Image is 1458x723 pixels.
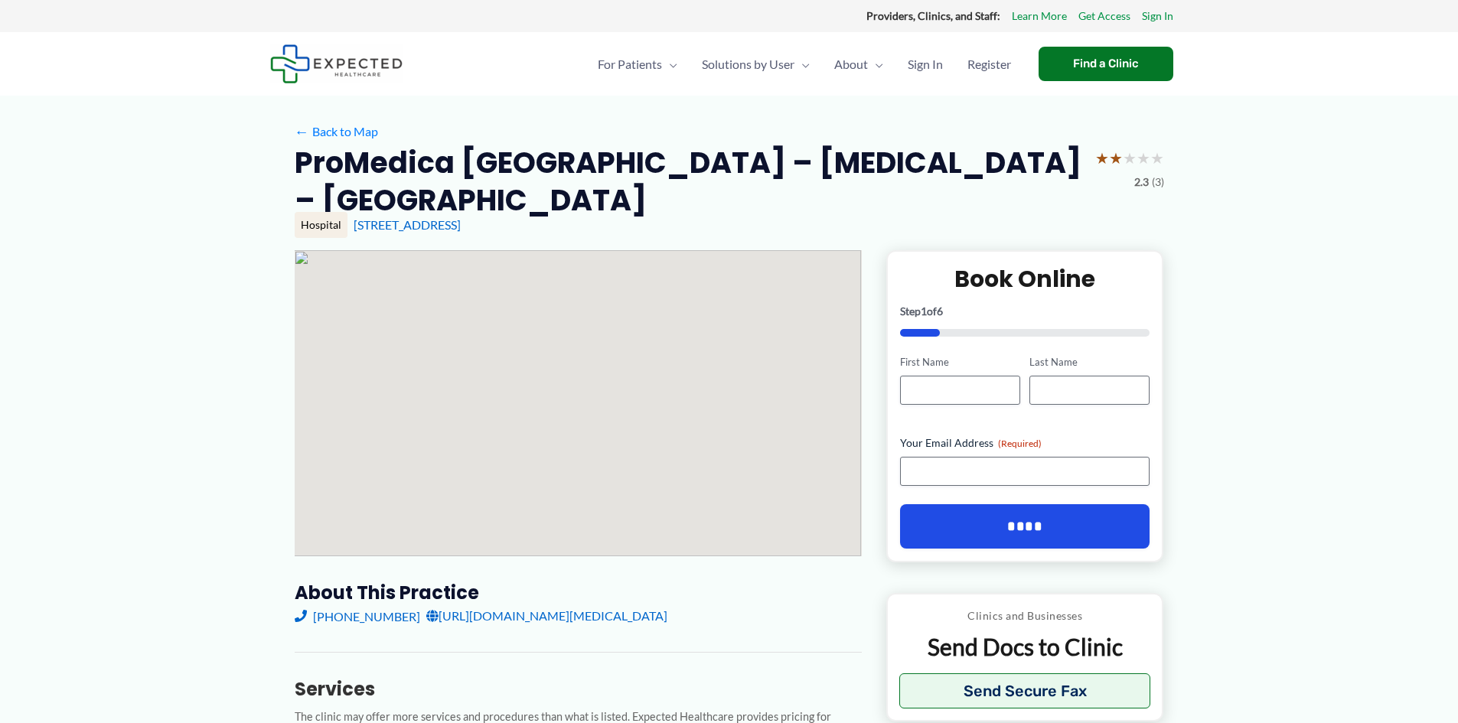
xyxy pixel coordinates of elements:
[598,37,662,91] span: For Patients
[295,144,1083,220] h2: ProMedica [GEOGRAPHIC_DATA] – [MEDICAL_DATA] – [GEOGRAPHIC_DATA]
[1142,6,1173,26] a: Sign In
[895,37,955,91] a: Sign In
[295,677,862,701] h3: Services
[354,217,461,232] a: [STREET_ADDRESS]
[1012,6,1067,26] a: Learn More
[1109,144,1123,172] span: ★
[868,37,883,91] span: Menu Toggle
[295,120,378,143] a: ←Back to Map
[295,212,347,238] div: Hospital
[690,37,822,91] a: Solutions by UserMenu Toggle
[899,606,1151,626] p: Clinics and Businesses
[900,264,1150,294] h2: Book Online
[295,581,862,604] h3: About this practice
[585,37,1023,91] nav: Primary Site Navigation
[1078,6,1130,26] a: Get Access
[426,604,667,627] a: [URL][DOMAIN_NAME][MEDICAL_DATA]
[937,305,943,318] span: 6
[908,37,943,91] span: Sign In
[702,37,794,91] span: Solutions by User
[967,37,1011,91] span: Register
[585,37,690,91] a: For PatientsMenu Toggle
[899,632,1151,662] p: Send Docs to Clinic
[921,305,927,318] span: 1
[1095,144,1109,172] span: ★
[1123,144,1137,172] span: ★
[662,37,677,91] span: Menu Toggle
[1137,144,1150,172] span: ★
[1134,172,1149,192] span: 2.3
[270,44,403,83] img: Expected Healthcare Logo - side, dark font, small
[900,435,1150,451] label: Your Email Address
[900,306,1150,317] p: Step of
[899,673,1151,708] button: Send Secure Fax
[834,37,868,91] span: About
[955,37,1023,91] a: Register
[295,124,309,138] span: ←
[998,438,1042,449] span: (Required)
[1152,172,1164,192] span: (3)
[1150,144,1164,172] span: ★
[1029,355,1150,370] label: Last Name
[822,37,895,91] a: AboutMenu Toggle
[866,9,1000,22] strong: Providers, Clinics, and Staff:
[1039,47,1173,81] a: Find a Clinic
[900,355,1020,370] label: First Name
[794,37,810,91] span: Menu Toggle
[295,604,420,627] a: [PHONE_NUMBER]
